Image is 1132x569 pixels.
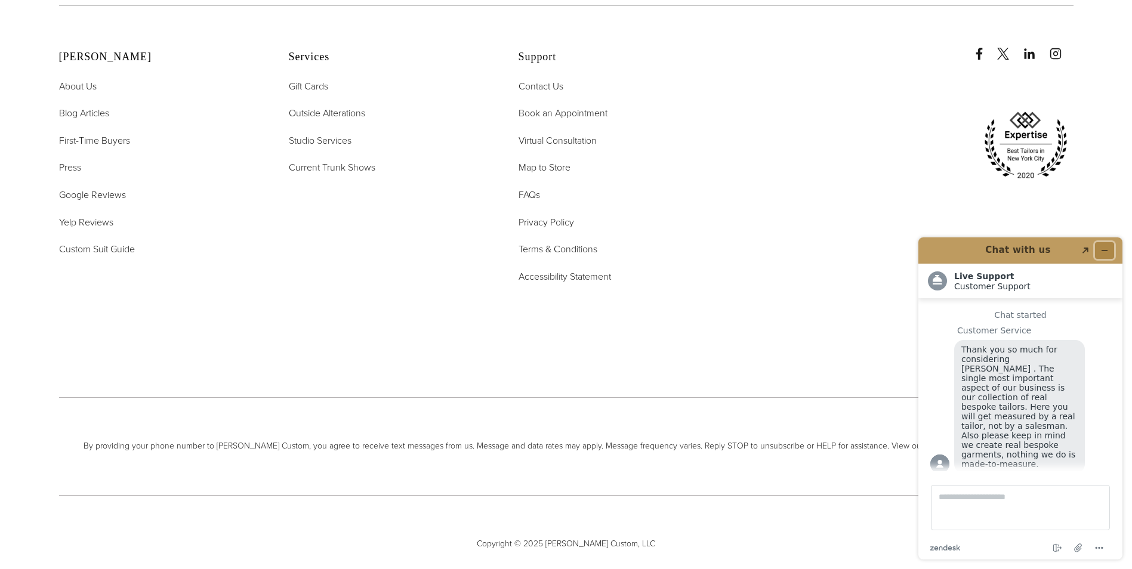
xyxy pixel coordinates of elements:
span: Map to Store [519,160,570,174]
a: Google Reviews [59,187,126,203]
h2: Support [519,51,718,64]
span: Google Reviews [59,188,126,202]
a: Custom Suit Guide [59,242,135,257]
a: Yelp Reviews [59,215,113,230]
a: instagram [1050,36,1074,60]
span: Copyright © 2025 [PERSON_NAME] Custom, LLC [59,537,1074,551]
span: FAQs [519,188,540,202]
span: Virtual Consultation [519,134,597,147]
a: Facebook [973,36,995,60]
span: Studio Services [289,134,351,147]
nav: Alan David Footer Nav [59,79,259,257]
span: First-Time Buyers [59,134,130,147]
a: linkedin [1023,36,1047,60]
span: Accessibility Statement [519,270,611,283]
a: Privacy Policy [519,215,574,230]
span: Outside Alterations [289,106,365,120]
a: Press [59,160,81,175]
span: Yelp Reviews [59,215,113,229]
span: About Us [59,79,97,93]
a: Studio Services [289,133,351,149]
a: Current Trunk Shows [289,160,375,175]
img: expertise, best tailors in new york city 2020 [978,107,1074,184]
span: Chat [26,8,51,19]
a: Blog Articles [59,106,109,121]
span: By providing your phone number to [PERSON_NAME] Custom, you agree to receive text messages from u... [59,440,1074,453]
nav: Services Footer Nav [289,79,489,175]
span: Current Trunk Shows [289,160,375,174]
span: Press [59,160,81,174]
a: Outside Alterations [289,106,365,121]
iframe: Find more information here [909,228,1132,569]
a: Book an Appointment [519,106,607,121]
nav: Support Footer Nav [519,79,718,284]
a: FAQs [519,187,540,203]
a: Accessibility Statement [519,269,611,284]
a: Terms & Conditions [519,242,597,257]
span: Gift Cards [289,79,328,93]
a: Virtual Consultation [519,133,597,149]
span: Privacy Policy [519,215,574,229]
span: Custom Suit Guide [59,242,135,256]
a: x/twitter [997,36,1021,60]
a: Gift Cards [289,79,328,94]
a: Contact Us [519,79,563,94]
span: Terms & Conditions [519,242,597,256]
a: Map to Store [519,160,570,175]
h2: Services [289,51,489,64]
span: Blog Articles [59,106,109,120]
span: Book an Appointment [519,106,607,120]
a: About Us [59,79,97,94]
span: Contact Us [519,79,563,93]
a: First-Time Buyers [59,133,130,149]
h2: [PERSON_NAME] [59,51,259,64]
